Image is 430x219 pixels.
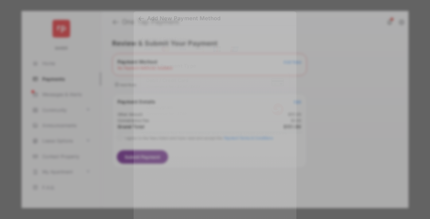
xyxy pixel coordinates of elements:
div: Convenience fee - $7.99 [146,111,186,116]
span: Debit / Credit Card [146,77,200,83]
div: Add New Payment Method [147,15,221,22]
span: Accepted Card Types [141,36,190,41]
span: Moneygram [146,104,186,110]
div: Convenience fee - $4.95 / $4.53 [146,84,200,89]
h4: Select Payment Type [141,63,289,69]
div: * Convenience fee for international and commercial credit and debit cards may vary. [141,131,289,142]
